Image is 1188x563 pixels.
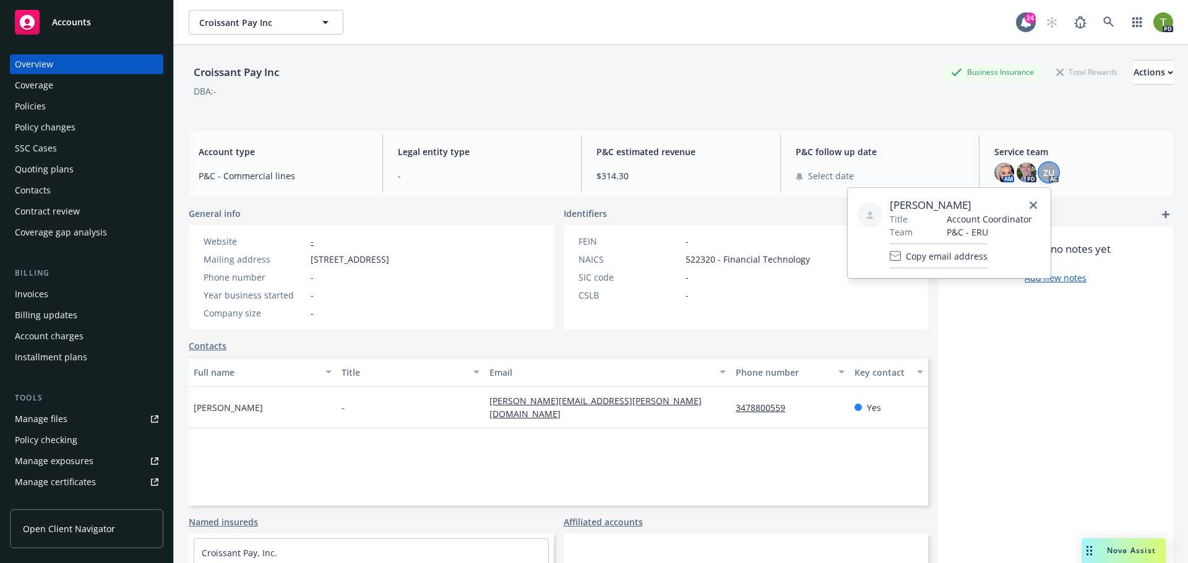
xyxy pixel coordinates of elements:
div: Phone number [736,366,830,379]
span: Accounts [52,17,91,27]
div: Business Insurance [945,64,1040,80]
span: - [686,271,689,284]
span: [STREET_ADDRESS] [311,253,389,266]
span: Copy email address [906,250,988,263]
button: Copy email address [890,243,988,268]
a: Contacts [189,339,226,352]
span: 522320 - Financial Technology [686,253,810,266]
div: Installment plans [15,347,87,367]
div: Actions [1134,61,1173,84]
div: Year business started [204,289,306,302]
div: Billing [10,267,163,279]
button: Croissant Pay Inc [189,10,343,35]
button: Phone number [731,357,849,387]
a: Quoting plans [10,159,163,179]
button: Nova Assist [1082,538,1166,563]
div: Website [204,235,306,248]
a: Report a Bug [1068,10,1093,35]
span: Service team [994,145,1163,158]
span: P&C - ERU [947,226,1032,239]
a: Add new notes [1025,271,1087,284]
div: Tools [10,392,163,404]
span: $314.30 [596,169,765,182]
a: Manage exposures [10,451,163,471]
a: Policies [10,96,163,116]
a: add [1158,207,1173,222]
div: NAICS [579,253,681,266]
span: Team [890,226,913,239]
a: SSC Cases [10,138,163,158]
span: Account type [199,145,368,158]
div: Manage certificates [15,472,96,492]
a: Search [1096,10,1121,35]
span: - [311,271,314,284]
div: Policies [15,96,46,116]
div: Quoting plans [15,159,74,179]
a: - [311,235,314,247]
div: Billing updates [15,305,77,325]
a: Contract review [10,201,163,221]
div: FEIN [579,235,681,248]
div: Manage BORs [15,493,73,513]
div: Mailing address [204,253,306,266]
a: Invoices [10,284,163,304]
div: Phone number [204,271,306,284]
a: close [1026,198,1041,213]
a: [PERSON_NAME][EMAIL_ADDRESS][PERSON_NAME][DOMAIN_NAME] [489,395,702,420]
button: Title [337,357,484,387]
img: photo [1017,163,1036,182]
a: Manage files [10,409,163,429]
a: Croissant Pay, Inc. [202,547,277,559]
span: Yes [867,401,881,414]
span: Open Client Navigator [23,522,115,535]
span: - [686,289,689,302]
span: - [686,235,689,248]
a: Start snowing [1039,10,1064,35]
img: photo [1153,12,1173,32]
span: Identifiers [564,207,607,220]
span: Select date [808,169,854,182]
div: Manage exposures [15,451,93,471]
div: Policy checking [15,430,77,450]
span: Title [890,213,908,226]
span: [PERSON_NAME] [194,401,263,414]
span: [PERSON_NAME] [890,198,1032,213]
div: Croissant Pay Inc [189,64,284,80]
div: Manage files [15,409,67,429]
div: Invoices [15,284,48,304]
div: Contract review [15,201,80,221]
div: 24 [1025,12,1036,23]
button: Actions [1134,60,1173,85]
span: General info [189,207,241,220]
span: ZU [1043,166,1054,179]
a: Affiliated accounts [564,515,643,528]
div: Key contact [854,366,910,379]
span: - [342,401,345,414]
button: Key contact [850,357,928,387]
span: P&C estimated revenue [596,145,765,158]
span: - [311,307,314,320]
div: Email [489,366,712,379]
span: There are no notes yet [1001,242,1111,256]
span: Legal entity type [398,145,567,158]
a: Manage certificates [10,472,163,492]
div: Account charges [15,326,84,346]
div: Full name [194,366,318,379]
a: Installment plans [10,347,163,367]
a: Switch app [1125,10,1150,35]
div: SIC code [579,271,681,284]
img: photo [994,163,1014,182]
a: 3478800559 [736,402,795,413]
span: Croissant Pay Inc [199,16,306,29]
a: Named insureds [189,515,258,528]
div: CSLB [579,289,681,302]
div: Overview [15,54,53,74]
span: Account Coordinator [947,213,1032,226]
span: Nova Assist [1107,545,1156,556]
a: Manage BORs [10,493,163,513]
a: Coverage gap analysis [10,222,163,242]
button: Full name [189,357,337,387]
a: Billing updates [10,305,163,325]
span: - [398,169,567,182]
